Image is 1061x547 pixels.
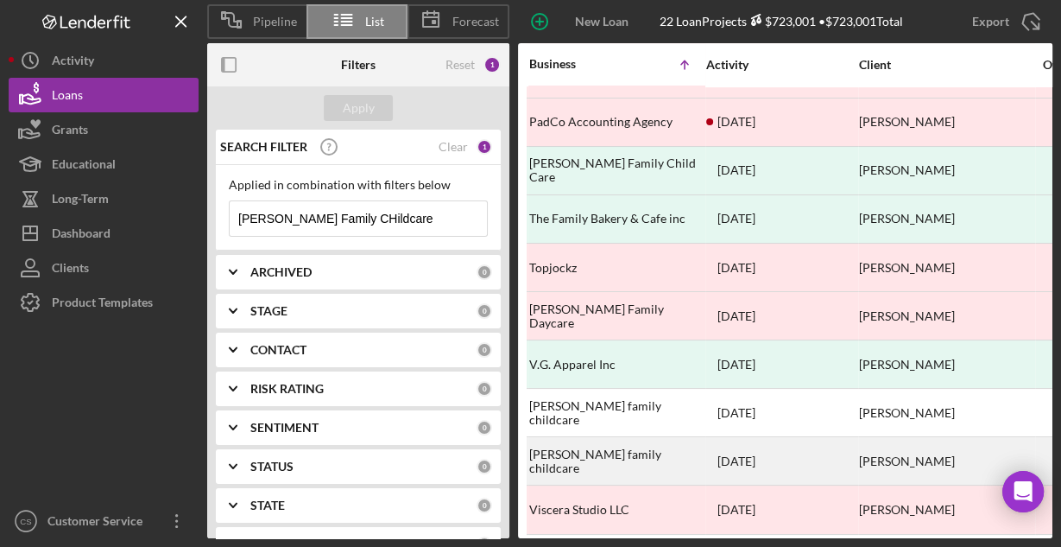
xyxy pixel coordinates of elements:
div: V.G. Apparel Inc [529,341,702,387]
div: Activity [52,43,94,82]
b: SENTIMENT [250,421,319,435]
div: 0 [477,420,492,436]
div: Clients [52,251,89,289]
div: 1 [483,56,501,73]
div: 0 [477,342,492,358]
button: Export [955,4,1052,39]
div: Loans [52,78,83,117]
div: [PERSON_NAME] [859,245,1032,290]
div: [PERSON_NAME] family childcare [529,390,702,436]
button: Clients [9,251,199,285]
button: Educational [9,147,199,181]
button: Long-Term [9,181,199,216]
time: 2023-06-29 22:41 [717,358,755,372]
b: Filters [341,58,376,72]
span: Forecast [452,15,499,29]
span: List [365,15,384,29]
div: 1 [477,139,492,155]
div: [PERSON_NAME] [859,438,1032,484]
div: Apply [343,95,375,121]
div: [PERSON_NAME] [859,390,1032,436]
div: 0 [477,498,492,513]
button: CSCustomer Service [9,504,199,538]
b: ARCHIVED [250,265,312,279]
div: $723,001 [747,14,816,29]
div: [PERSON_NAME] Family Child Care [529,148,702,194]
button: Apply [324,95,393,121]
button: Grants [9,112,199,147]
button: Product Templates [9,285,199,320]
div: Dashboard [52,216,111,255]
time: 2024-01-16 20:31 [717,212,755,226]
div: Viscera Studio LLC [529,487,702,532]
div: Grants [52,112,88,151]
div: Activity [706,58,857,72]
b: RISK RATING [250,382,324,396]
b: STAGE [250,304,287,318]
button: Dashboard [9,216,199,251]
div: Open Intercom Messenger [1002,471,1044,512]
div: Educational [52,147,116,186]
div: [PERSON_NAME] [859,148,1032,194]
div: Topjockz [529,245,702,290]
time: 2024-07-12 21:03 [717,115,755,129]
div: Clear [439,140,468,154]
time: 2024-07-02 22:45 [717,261,755,275]
div: [PERSON_NAME] [859,293,1032,339]
div: Export [972,4,1009,39]
b: STATUS [250,460,294,474]
b: STATE [250,499,285,512]
div: [PERSON_NAME] [859,196,1032,242]
div: New Loan Project [561,4,642,39]
time: 2025-01-14 20:48 [717,406,755,420]
div: Applied in combination with filters below [229,178,488,192]
div: Reset [445,58,475,72]
div: [PERSON_NAME] [859,99,1032,145]
time: 2023-07-12 18:57 [717,503,755,517]
div: Long-Term [52,181,109,220]
div: 0 [477,303,492,319]
div: Business [529,57,616,71]
div: Client [859,58,1032,72]
div: [PERSON_NAME] family childcare [529,438,702,484]
text: CS [20,517,31,526]
div: The Family Bakery & Cafe inc [529,196,702,242]
button: Loans [9,78,199,112]
div: 22 Loan Projects • $723,001 Total [660,14,903,29]
div: Product Templates [52,285,153,324]
div: [PERSON_NAME] [859,341,1032,387]
div: [PERSON_NAME] Family Daycare [529,293,702,339]
button: New Loan Project [518,4,660,39]
div: Customer Service [43,504,155,543]
b: SEARCH FILTER [220,140,307,154]
div: PadCo Accounting Agency [529,99,702,145]
div: 0 [477,459,492,474]
time: 2024-03-27 05:30 [717,163,755,177]
span: Pipeline [253,15,297,29]
div: 0 [477,264,492,280]
div: [PERSON_NAME] [859,487,1032,532]
b: CONTACT [250,343,306,357]
div: 0 [477,381,492,397]
time: 2025-09-29 20:00 [717,309,755,323]
time: 2024-05-03 19:49 [717,455,755,468]
button: Activity [9,43,199,78]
